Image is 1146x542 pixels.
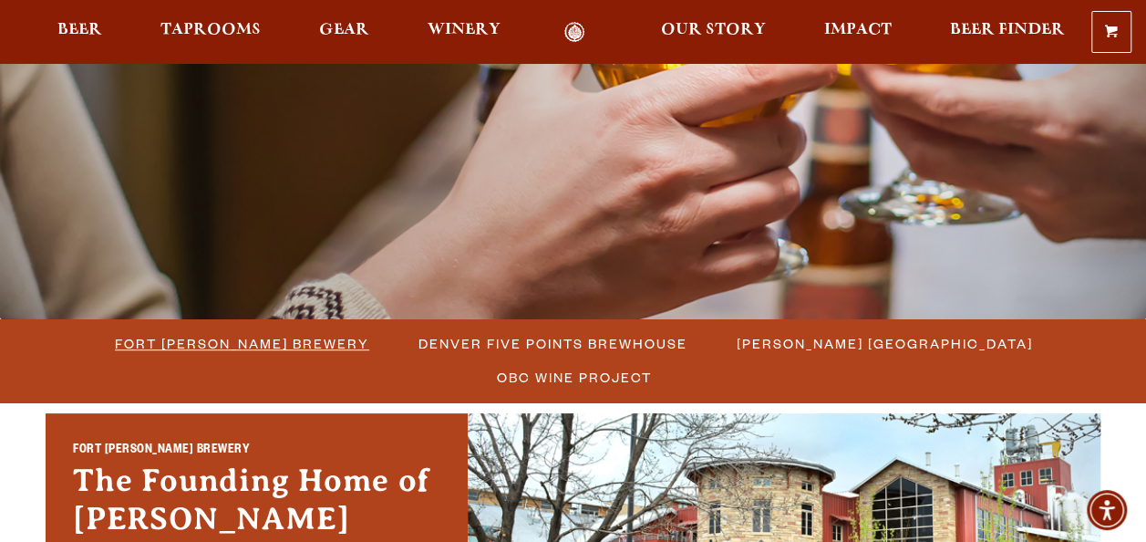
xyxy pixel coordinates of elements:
[104,330,378,357] a: Fort [PERSON_NAME] Brewery
[428,23,501,37] span: Winery
[938,22,1077,43] a: Beer Finder
[160,23,261,37] span: Taprooms
[319,23,369,37] span: Gear
[149,22,273,43] a: Taprooms
[73,442,440,463] h2: Fort [PERSON_NAME] Brewery
[541,22,609,43] a: Odell Home
[649,22,778,43] a: Our Story
[497,364,652,391] span: OBC Wine Project
[416,22,512,43] a: Winery
[115,330,369,357] span: Fort [PERSON_NAME] Brewery
[1087,490,1127,530] div: Accessibility Menu
[950,23,1065,37] span: Beer Finder
[737,330,1033,357] span: [PERSON_NAME] [GEOGRAPHIC_DATA]
[46,22,114,43] a: Beer
[307,22,381,43] a: Gear
[726,330,1042,357] a: [PERSON_NAME] [GEOGRAPHIC_DATA]
[408,330,697,357] a: Denver Five Points Brewhouse
[661,23,766,37] span: Our Story
[418,330,687,357] span: Denver Five Points Brewhouse
[57,23,102,37] span: Beer
[812,22,903,43] a: Impact
[486,364,661,391] a: OBC Wine Project
[824,23,892,37] span: Impact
